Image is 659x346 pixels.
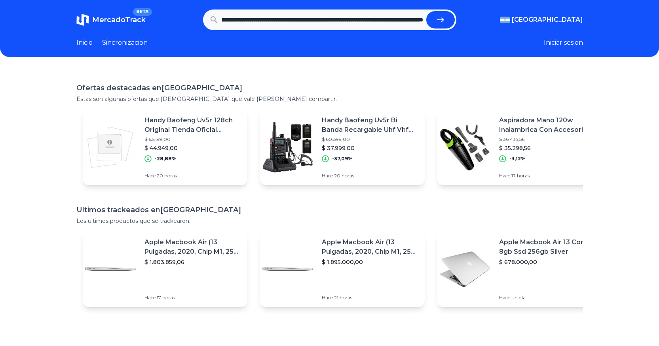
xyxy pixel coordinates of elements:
a: MercadoTrackBETA [76,13,146,26]
a: Featured imageApple Macbook Air 13 Core I5 8gb Ssd 256gb Silver$ 678.000,00Hace un día [437,231,602,307]
p: $ 1.803.859,06 [144,258,241,266]
p: Hace 20 horas [144,173,241,179]
p: Handy Baofeng Uv5r Bi Banda Recargable Uhf Vhf Deportes [322,116,418,135]
p: $ 44.949,00 [144,144,241,152]
h1: Ofertas destacadas en [GEOGRAPHIC_DATA] [76,82,583,93]
button: [GEOGRAPHIC_DATA] [500,15,583,25]
p: Los ultimos productos que se trackearon. [76,217,583,225]
img: Featured image [437,120,493,175]
span: BETA [133,8,152,16]
p: $ 678.000,00 [499,258,596,266]
img: Featured image [437,241,493,297]
img: Featured image [260,120,315,175]
p: -3,12% [509,156,526,162]
p: Aspiradora Mano 120w Inalambrica Con Accesorios [PERSON_NAME] [499,116,596,135]
img: MercadoTrack [76,13,89,26]
p: Hace un día [499,295,596,301]
button: Iniciar sesion [544,38,583,48]
p: Hace 17 horas [144,295,241,301]
p: Apple Macbook Air (13 Pulgadas, 2020, Chip M1, 256 Gb De Ssd, 8 Gb De Ram) - Plata [144,238,241,257]
a: Featured imageHandy Baofeng Uv5r Bi Banda Recargable Uhf Vhf Deportes$ 60.399,00$ 37.999,00-37,09... [260,109,425,185]
p: $ 1.895.000,00 [322,258,418,266]
img: Featured image [260,241,315,297]
p: Hace 21 horas [322,295,418,301]
p: -28,88% [155,156,177,162]
p: Apple Macbook Air 13 Core I5 8gb Ssd 256gb Silver [499,238,596,257]
a: Sincronizacion [102,38,148,48]
p: $ 35.298,56 [499,144,596,152]
a: Featured imageHandy Baofeng Uv5r 128ch Original Tienda Oficial Garantia$ 63.199,00$ 44.949,00-28,... [83,109,247,185]
p: Estas son algunas ofertas que [DEMOGRAPHIC_DATA] que vale [PERSON_NAME] compartir. [76,95,583,103]
span: MercadoTrack [92,15,146,24]
a: Featured imageApple Macbook Air (13 Pulgadas, 2020, Chip M1, 256 Gb De Ssd, 8 Gb De Ram) - Plata$... [260,231,425,307]
p: Hace 17 horas [499,173,596,179]
span: [GEOGRAPHIC_DATA] [512,15,583,25]
p: Apple Macbook Air (13 Pulgadas, 2020, Chip M1, 256 Gb De Ssd, 8 Gb De Ram) - Plata [322,238,418,257]
a: Featured imageAspiradora Mano 120w Inalambrica Con Accesorios [PERSON_NAME]$ 36.435,56$ 35.298,56... [437,109,602,185]
img: Argentina [500,17,510,23]
p: -37,09% [332,156,353,162]
p: Hace 20 horas [322,173,418,179]
p: $ 63.199,00 [144,136,241,143]
p: $ 36.435,56 [499,136,596,143]
a: Inicio [76,38,93,48]
p: $ 60.399,00 [322,136,418,143]
p: $ 37.999,00 [322,144,418,152]
h1: Ultimos trackeados en [GEOGRAPHIC_DATA] [76,204,583,215]
p: Handy Baofeng Uv5r 128ch Original Tienda Oficial Garantia [144,116,241,135]
img: Featured image [83,241,138,297]
a: Featured imageApple Macbook Air (13 Pulgadas, 2020, Chip M1, 256 Gb De Ssd, 8 Gb De Ram) - Plata$... [83,231,247,307]
img: Featured image [83,120,138,175]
